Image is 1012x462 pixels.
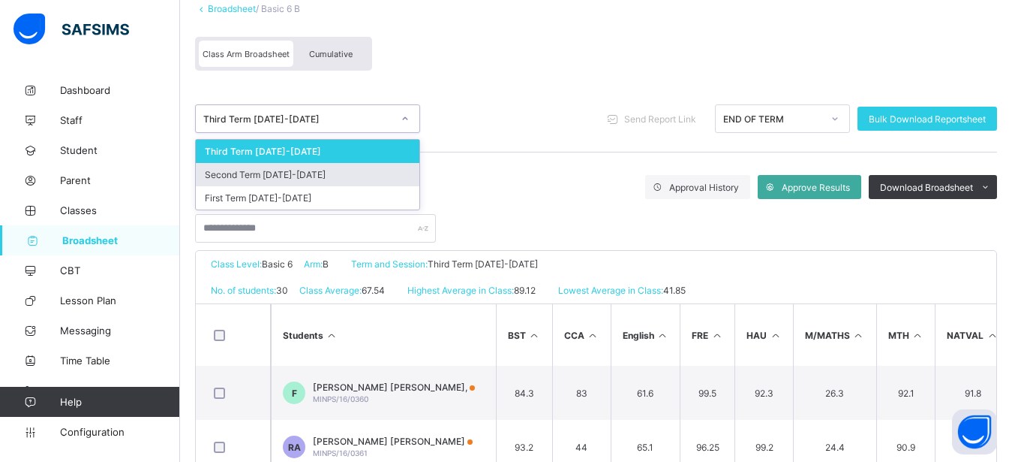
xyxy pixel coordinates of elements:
[710,330,723,341] i: Sort in Ascending Order
[211,258,262,270] span: Class Level:
[880,182,973,193] span: Download Broadsheet
[514,285,536,296] span: 89.12
[203,113,392,125] div: Third Term [DATE]-[DATE]
[723,113,822,125] div: END OF TERM
[496,304,552,366] th: BST
[326,330,338,341] i: Sort Ascending
[669,182,739,193] span: Approval History
[62,234,180,246] span: Broadsheet
[952,409,997,454] button: Open asap
[680,304,734,366] th: FRE
[496,366,552,420] td: 84.3
[734,304,793,366] th: HAU
[271,304,496,366] th: Students
[313,394,368,403] span: MINPS/16/0360
[304,258,323,270] span: Arm:
[911,330,924,341] i: Sort in Ascending Order
[407,285,514,296] span: Highest Average in Class:
[852,330,865,341] i: Sort in Ascending Order
[869,113,986,125] span: Bulk Download Reportsheet
[734,366,793,420] td: 92.3
[528,330,541,341] i: Sort in Ascending Order
[624,113,696,125] span: Send Report Link
[196,140,419,163] div: Third Term [DATE]-[DATE]
[196,163,419,186] div: Second Term [DATE]-[DATE]
[292,388,297,399] span: F
[876,366,935,420] td: 92.1
[552,366,611,420] td: 83
[587,330,599,341] i: Sort in Ascending Order
[935,366,1010,420] td: 91.8
[769,330,782,341] i: Sort in Ascending Order
[276,285,288,296] span: 30
[262,258,293,270] span: Basic 6
[60,426,179,438] span: Configuration
[552,304,611,366] th: CCA
[782,182,850,193] span: Approve Results
[60,144,180,156] span: Student
[558,285,663,296] span: Lowest Average in Class:
[60,204,180,216] span: Classes
[656,330,669,341] i: Sort in Ascending Order
[299,285,362,296] span: Class Average:
[14,14,129,45] img: safsims
[60,174,180,186] span: Parent
[60,396,179,408] span: Help
[60,385,180,397] span: Assessment Format
[60,294,180,306] span: Lesson Plan
[323,258,329,270] span: B
[611,304,680,366] th: English
[196,186,419,210] div: First Term [DATE]-[DATE]
[313,382,475,393] span: [PERSON_NAME] [PERSON_NAME],
[793,366,876,420] td: 26.3
[428,258,538,270] span: Third Term [DATE]-[DATE]
[313,436,473,447] span: [PERSON_NAME] [PERSON_NAME]
[986,330,998,341] i: Sort in Ascending Order
[60,264,180,276] span: CBT
[935,304,1010,366] th: NATVAL
[60,325,180,337] span: Messaging
[680,366,734,420] td: 99.5
[60,355,180,367] span: Time Table
[208,3,256,14] a: Broadsheet
[611,366,680,420] td: 61.6
[288,442,301,453] span: RA
[793,304,876,366] th: M/MATHS
[211,285,276,296] span: No. of students:
[309,49,353,59] span: Cumulative
[203,49,290,59] span: Class Arm Broadsheet
[60,84,180,96] span: Dashboard
[256,3,300,14] span: / Basic 6 B
[876,304,935,366] th: MTH
[351,258,428,270] span: Term and Session:
[313,448,368,457] span: MINPS/16/0361
[362,285,385,296] span: 67.54
[60,114,180,126] span: Staff
[663,285,686,296] span: 41.85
